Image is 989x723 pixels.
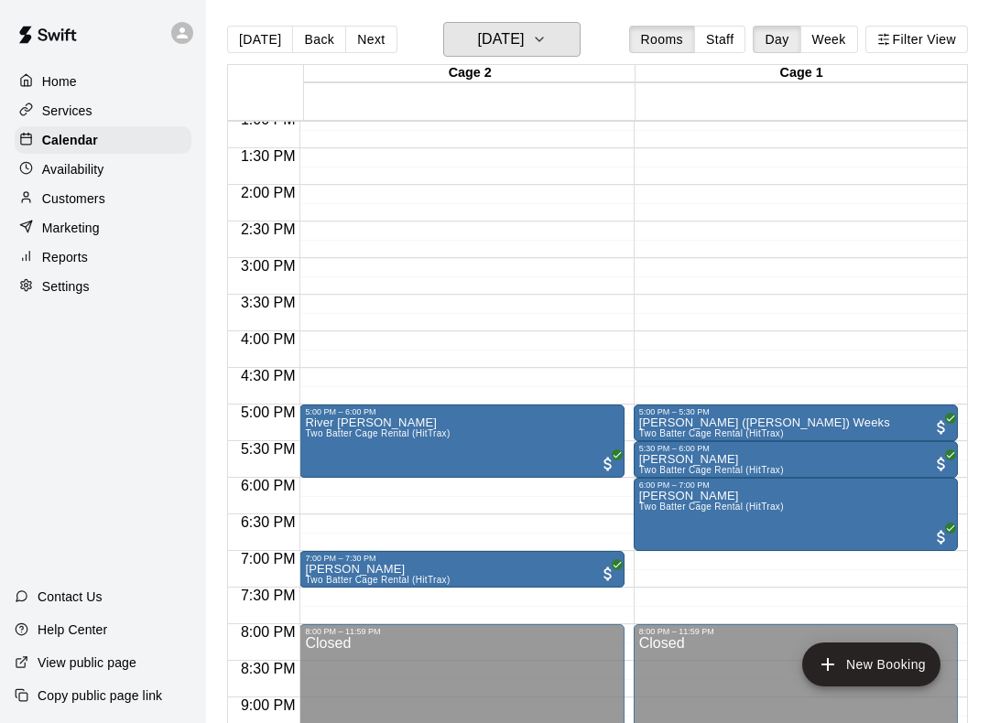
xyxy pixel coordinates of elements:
h6: [DATE] [477,27,524,52]
span: 8:30 PM [236,661,300,676]
span: Two Batter Cage Rental (HitTrax) [305,575,450,585]
div: 5:00 PM – 5:30 PM: Shawn (Maddex) Weeks [634,405,958,441]
button: Staff [694,26,746,53]
button: [DATE] [443,22,581,57]
span: All customers have paid [932,418,951,437]
button: add [802,642,940,686]
button: Back [292,26,346,53]
span: 2:00 PM [236,185,300,200]
p: Settings [42,277,90,296]
span: All customers have paid [599,455,617,473]
a: Marketing [15,214,191,242]
button: Filter View [865,26,968,53]
button: Week [800,26,858,53]
p: Calendar [42,131,98,149]
div: 5:30 PM – 6:00 PM: Nick Tart [634,441,958,478]
p: Marketing [42,219,100,237]
button: Day [753,26,800,53]
span: 7:30 PM [236,588,300,603]
div: 5:30 PM – 6:00 PM [639,444,952,453]
span: Two Batter Cage Rental (HitTrax) [639,465,784,475]
span: Two Batter Cage Rental (HitTrax) [305,428,450,438]
span: 4:30 PM [236,368,300,383]
p: Help Center [38,620,107,639]
span: 8:00 PM [236,624,300,640]
span: Two Batter Cage Rental (HitTrax) [639,502,784,512]
a: Availability [15,156,191,183]
div: 6:00 PM – 7:00 PM: Jon Beyer [634,478,958,551]
a: Home [15,68,191,95]
div: 8:00 PM – 11:59 PM [639,627,952,636]
p: Availability [42,160,104,178]
p: Reports [42,248,88,266]
span: 5:30 PM [236,441,300,457]
span: 9:00 PM [236,697,300,713]
div: 5:00 PM – 6:00 PM [305,407,618,416]
div: 5:00 PM – 6:00 PM: River Finkelstein [299,405,624,478]
button: Rooms [629,26,695,53]
div: 6:00 PM – 7:00 PM [639,480,952,490]
div: 7:00 PM – 7:30 PM [305,554,618,563]
span: All customers have paid [599,565,617,583]
div: 8:00 PM – 11:59 PM [305,627,618,636]
span: All customers have paid [932,528,951,546]
span: Two Batter Cage Rental (HitTrax) [639,428,784,438]
p: Contact Us [38,588,103,606]
p: Copy public page link [38,686,162,705]
div: Cage 2 [304,65,636,82]
p: Home [42,72,77,91]
a: Services [15,97,191,124]
span: 5:00 PM [236,405,300,420]
div: 5:00 PM – 5:30 PM [639,407,952,416]
a: Calendar [15,126,191,154]
p: Customers [42,189,105,208]
span: 6:30 PM [236,514,300,530]
div: Cage 1 [636,65,967,82]
a: Reports [15,243,191,271]
span: 7:00 PM [236,551,300,567]
span: 6:00 PM [236,478,300,493]
a: Settings [15,273,191,300]
span: 3:30 PM [236,295,300,310]
p: Services [42,102,92,120]
a: Customers [15,185,191,212]
span: 3:00 PM [236,258,300,274]
button: Next [345,26,397,53]
span: All customers have paid [932,455,951,473]
span: 4:00 PM [236,331,300,347]
div: 7:00 PM – 7:30 PM: Adam Rocker [299,551,624,588]
p: View public page [38,653,136,672]
button: [DATE] [227,26,293,53]
span: 2:30 PM [236,221,300,237]
span: 1:30 PM [236,148,300,164]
